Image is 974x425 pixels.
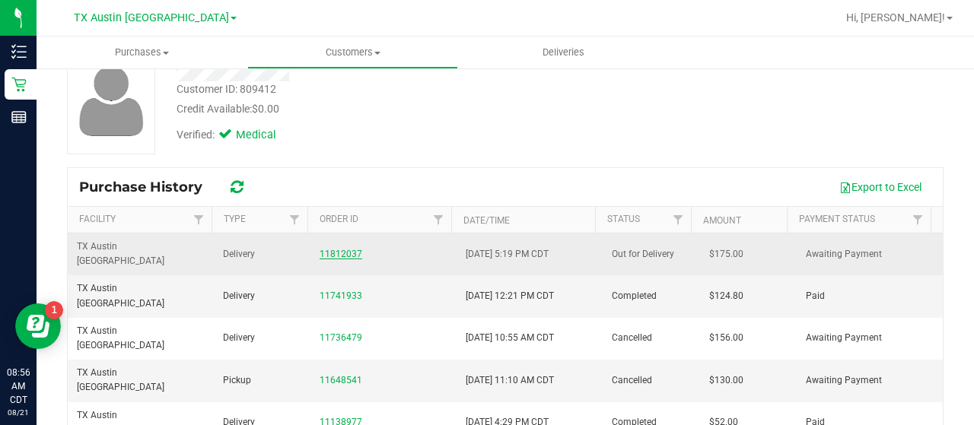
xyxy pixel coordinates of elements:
inline-svg: Retail [11,77,27,92]
span: Awaiting Payment [806,331,882,345]
span: TX Austin [GEOGRAPHIC_DATA] [77,281,205,310]
p: 08:56 AM CDT [7,366,30,407]
span: Out for Delivery [612,247,674,262]
a: Filter [666,207,691,233]
span: Cancelled [612,331,652,345]
div: Verified: [177,127,297,144]
span: $175.00 [709,247,743,262]
span: TX Austin [GEOGRAPHIC_DATA] [74,11,229,24]
a: Filter [186,207,212,233]
a: Filter [906,207,931,233]
span: TX Austin [GEOGRAPHIC_DATA] [77,366,205,395]
inline-svg: Reports [11,109,27,125]
span: Purchases [37,46,247,59]
a: 11648541 [320,375,362,385]
iframe: Resource center unread badge [45,301,63,319]
a: Purchases [37,36,247,68]
span: $130.00 [709,373,743,388]
a: 11736479 [320,332,362,343]
a: Filter [282,207,307,233]
span: Delivery [223,289,255,303]
span: [DATE] 10:55 AM CDT [466,331,554,345]
span: [DATE] 5:19 PM CDT [466,247,549,262]
img: user-icon.png [72,62,151,140]
span: TX Austin [GEOGRAPHIC_DATA] [77,324,205,353]
span: $156.00 [709,331,743,345]
span: [DATE] 12:21 PM CDT [466,289,554,303]
span: Paid [806,289,825,303]
a: Amount [703,215,741,226]
iframe: Resource center [15,303,61,349]
a: Date/Time [463,215,510,226]
p: 08/21 [7,407,30,418]
a: Order ID [320,214,358,224]
span: Delivery [223,247,255,262]
span: Cancelled [612,373,652,388]
span: Deliveries [522,46,605,59]
a: 11741933 [320,290,362,301]
a: Facility [79,214,116,224]
div: Customer ID: 809412 [177,81,276,97]
span: Hi, [PERSON_NAME]! [846,11,945,24]
a: Customers [247,36,458,68]
div: Credit Available: [177,101,603,117]
a: Deliveries [458,36,669,68]
a: Type [224,214,246,224]
span: Awaiting Payment [806,247,882,262]
span: Delivery [223,331,255,345]
span: TX Austin [GEOGRAPHIC_DATA] [77,239,205,268]
span: Medical [236,127,297,144]
span: [DATE] 11:10 AM CDT [466,373,554,388]
span: $124.80 [709,289,743,303]
a: Status [607,214,640,224]
span: Completed [612,289,657,303]
span: Awaiting Payment [806,373,882,388]
span: Purchase History [79,179,218,195]
a: Filter [426,207,451,233]
a: 11812037 [320,249,362,259]
span: $0.00 [252,103,279,115]
button: Export to Excel [829,174,931,200]
a: Payment Status [799,214,875,224]
span: Pickup [223,373,251,388]
inline-svg: Inventory [11,44,27,59]
span: Customers [248,46,457,59]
